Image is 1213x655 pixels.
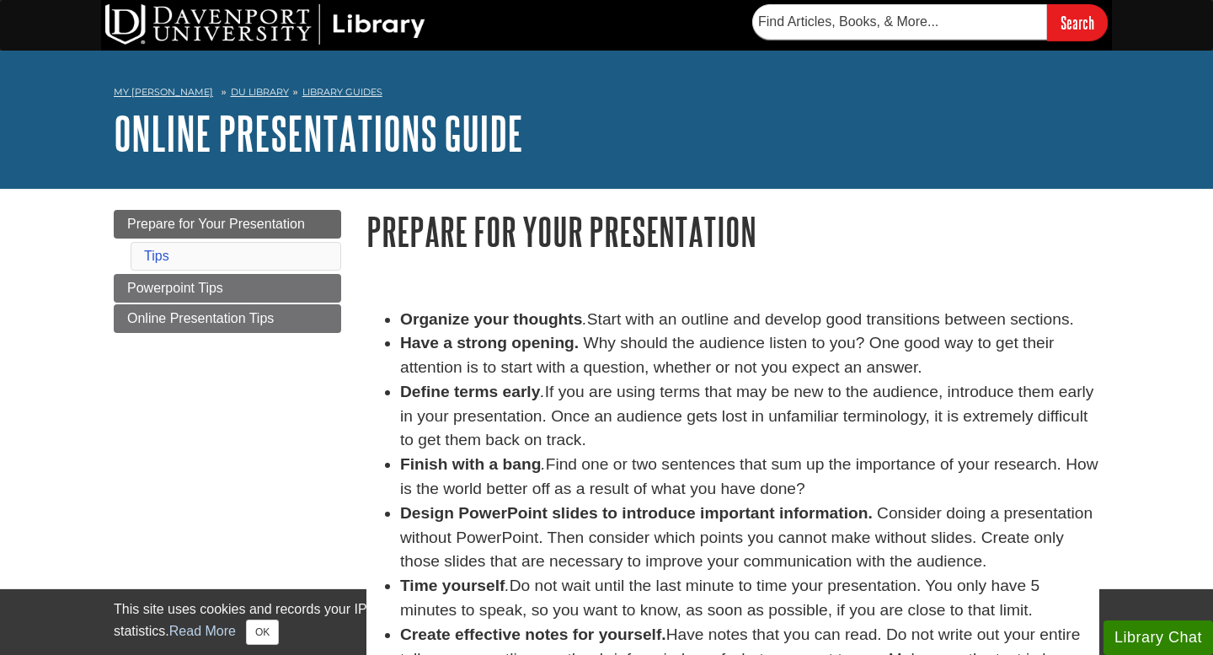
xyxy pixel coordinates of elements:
[127,281,223,295] span: Powerpoint Tips
[505,577,509,594] em: .
[302,86,382,98] a: Library Guides
[1103,620,1213,655] button: Library Chat
[114,85,213,99] a: My [PERSON_NAME]
[400,574,1099,623] li: Do not wait until the last minute to time your presentation. You only have 5 minutes to speak, so...
[400,308,1099,332] li: Start with an outline and develop good transitions between sections.
[400,334,579,352] strong: Have a strong opening.
[752,4,1047,40] input: Find Articles, Books, & More...
[400,625,666,643] strong: Create effective notes for yourself.
[400,577,505,594] strong: Time yourself
[400,310,582,328] strong: Organize your thoughts
[400,502,1099,574] li: Consider doing a presentation without PowerPoint. Then consider which points you cannot make with...
[400,504,873,522] strong: Design PowerPoint slides to introduce important information.
[114,107,523,159] a: Online Presentations Guide
[169,624,236,638] a: Read More
[246,620,279,645] button: Close
[144,249,169,263] a: Tips
[582,310,586,328] em: .
[541,455,545,473] em: .
[366,210,1099,253] h1: Prepare for Your Presentation
[400,383,540,400] strong: Define terms early
[400,331,1099,380] li: Why should the audience listen to you? One good way to get their attention is to start with a que...
[400,380,1099,453] li: If you are using terms that may be new to the audience, introduce them early in your presentation...
[114,599,1099,645] div: This site uses cookies and records your IP address for usage statistics. Additionally, we use Goo...
[114,210,341,239] a: Prepare for Your Presentation
[540,383,544,400] em: .
[752,4,1108,40] form: Searches DU Library's articles, books, and more
[231,86,289,98] a: DU Library
[1047,4,1108,40] input: Search
[127,217,305,231] span: Prepare for Your Presentation
[114,274,341,303] a: Powerpoint Tips
[105,4,425,45] img: DU Library
[114,81,1099,108] nav: breadcrumb
[114,304,341,333] a: Online Presentation Tips
[114,210,341,333] div: Guide Page Menu
[127,311,274,325] span: Online Presentation Tips
[400,455,541,473] strong: Finish with a bang
[400,453,1099,502] li: Find one or two sentences that sum up the importance of your research. How is the world better of...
